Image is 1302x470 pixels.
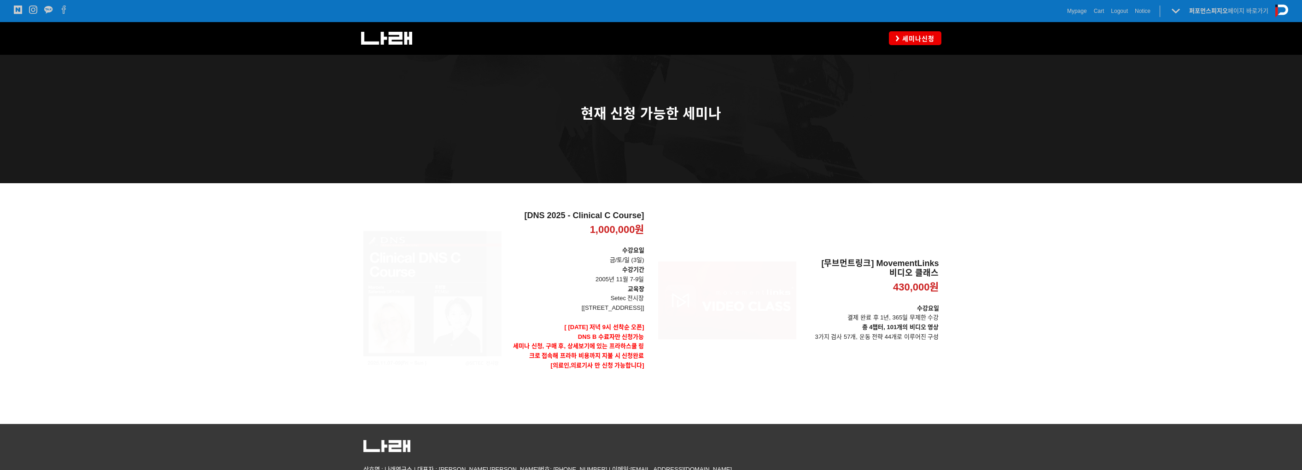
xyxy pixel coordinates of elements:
[893,281,939,294] p: 430,000원
[508,246,644,265] p: 금/토/일 (3일)
[862,324,939,331] strong: 총 4챕터, 101개의 비디오 영상
[508,211,644,221] h2: [DNS 2025 - Clinical C Course]
[508,211,644,389] a: [DNS 2025 - Clinical C Course] 1,000,000원 수강요일금/토/일 (3일)수강기간 2005년 11월 7-9일교육장Setec 전시장[[STREET_A...
[1067,6,1087,16] a: Mypage
[508,303,644,313] p: [[STREET_ADDRESS]]
[581,106,721,121] span: 현재 신청 가능한 세미나
[508,294,644,303] p: Setec 전시장
[622,266,644,273] strong: 수강기간
[803,259,939,279] h2: [무브먼트링크] MovementLinks 비디오 클래스
[513,342,644,359] strong: 세미나 신청, 구매 후, 상세보기에 있는 프라하스쿨 링크로 접속해 프라하 비용까지 지불 시 신청완료
[363,440,410,452] img: 5c63318082161.png
[622,247,644,254] strong: 수강요일
[899,34,934,43] span: 세미나신청
[1135,6,1150,16] a: Notice
[590,223,644,237] p: 1,000,000원
[1189,7,1268,14] a: 퍼포먼스피지오페이지 바로가기
[628,285,644,292] strong: 교육장
[1189,7,1228,14] strong: 퍼포먼스피지오
[1094,6,1104,16] a: Cart
[564,324,644,331] strong: [ [DATE] 저녁 9시 선착순 오픈]
[889,31,941,45] a: 세미나신청
[578,333,644,340] strong: DNS B 수료자만 신청가능
[803,323,939,342] p: 3가지 검사 57개, 운동 전략 44개로 이루어진 구성
[1111,6,1128,16] a: Logout
[550,362,644,369] strong: [의료인,의료기사 만 신청 가능합니다]
[508,265,644,284] p: 2005년 11월 7-9일
[917,305,939,312] strong: 수강요일
[803,259,939,342] a: [무브먼트링크] MovementLinks 비디오 클래스 430,000원 수강요일결제 완료 후 1년, 365일 무제한 수강총 4챕터, 101개의 비디오 영상3가지 검사 57개,...
[803,304,939,323] p: 결제 완료 후 1년, 365일 무제한 수강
